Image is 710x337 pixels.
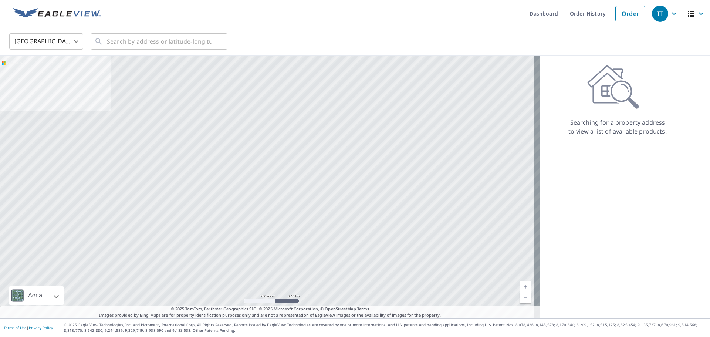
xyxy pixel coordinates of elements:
a: OpenStreetMap [325,306,356,311]
div: [GEOGRAPHIC_DATA] [9,31,83,52]
span: © 2025 TomTom, Earthstar Geographics SIO, © 2025 Microsoft Corporation, © [171,306,369,312]
input: Search by address or latitude-longitude [107,31,212,52]
p: | [4,326,53,330]
a: Terms [357,306,369,311]
a: Terms of Use [4,325,27,330]
div: TT [652,6,668,22]
div: Aerial [26,286,46,305]
p: Searching for a property address to view a list of available products. [568,118,667,136]
a: Privacy Policy [29,325,53,330]
a: Order [615,6,645,21]
a: Current Level 5, Zoom In [520,281,531,292]
div: Aerial [9,286,64,305]
p: © 2025 Eagle View Technologies, Inc. and Pictometry International Corp. All Rights Reserved. Repo... [64,322,706,333]
a: Current Level 5, Zoom Out [520,292,531,303]
img: EV Logo [13,8,101,19]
